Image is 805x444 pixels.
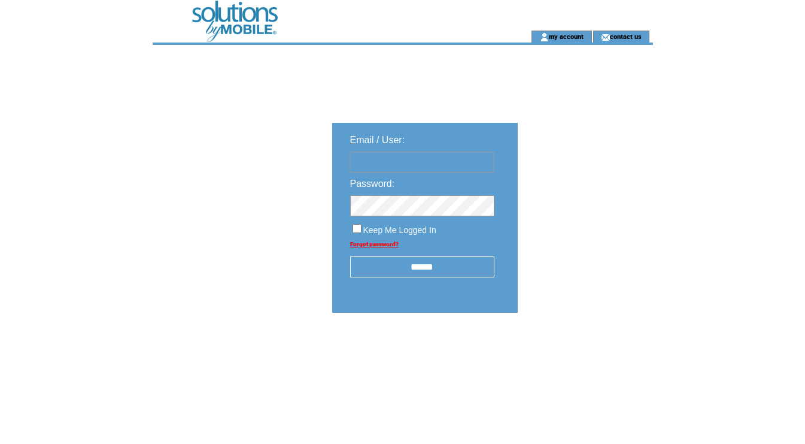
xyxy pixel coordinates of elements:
[610,32,642,40] a: contact us
[350,179,395,189] span: Password:
[363,225,436,235] span: Keep Me Logged In
[601,32,610,42] img: contact_us_icon.gif;jsessionid=27F97DF9B0BA68CB14DEF01F621D83C9
[350,135,405,145] span: Email / User:
[552,343,612,358] img: transparent.png;jsessionid=27F97DF9B0BA68CB14DEF01F621D83C9
[549,32,584,40] a: my account
[350,241,399,247] a: Forgot password?
[540,32,549,42] img: account_icon.gif;jsessionid=27F97DF9B0BA68CB14DEF01F621D83C9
